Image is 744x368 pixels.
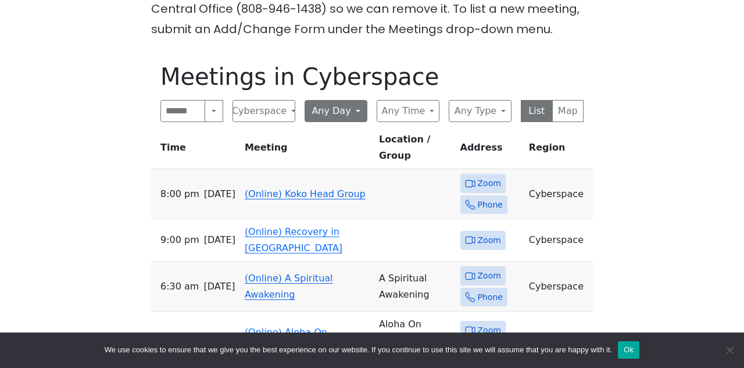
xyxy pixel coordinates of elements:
span: 6:30 AM [160,278,199,295]
span: Zoom [478,269,501,283]
button: Any Time [377,100,439,122]
span: Phone [478,198,503,212]
span: [DATE] [203,278,235,295]
span: Phone [478,290,503,305]
th: Address [456,131,524,169]
th: Meeting [240,131,374,169]
a: (Online) Aloha On Awakening (O) (Lit) [245,327,334,354]
span: Zoom [478,176,501,191]
button: Any Day [305,100,367,122]
span: [DATE] [204,186,235,202]
span: [DATE] [204,232,235,248]
button: Any Type [449,100,512,122]
th: Location / Group [374,131,456,169]
button: Search [205,100,223,122]
a: (Online) Recovery in [GEOGRAPHIC_DATA] [245,226,342,253]
a: (Online) Koko Head Group [245,188,366,199]
td: Cyberspace [524,169,593,219]
th: Time [151,131,240,169]
span: Zoom [478,323,501,338]
button: Ok [618,341,639,359]
td: Cyberspace [524,262,593,312]
h1: Meetings in Cyberspace [160,63,584,91]
span: 9:00 PM [160,232,199,248]
span: We use cookies to ensure that we give you the best experience on our website. If you continue to ... [105,344,612,356]
th: Region [524,131,593,169]
td: Cyberspace [524,219,593,262]
span: Zoom [478,233,501,248]
button: Map [552,100,584,122]
button: List [521,100,553,122]
span: No [724,344,735,356]
td: A Spiritual Awakening [374,262,456,312]
a: (Online) A Spiritual Awakening [245,273,333,300]
input: Search [160,100,205,122]
span: 8:00 PM [160,186,199,202]
button: Cyberspace [233,100,295,122]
